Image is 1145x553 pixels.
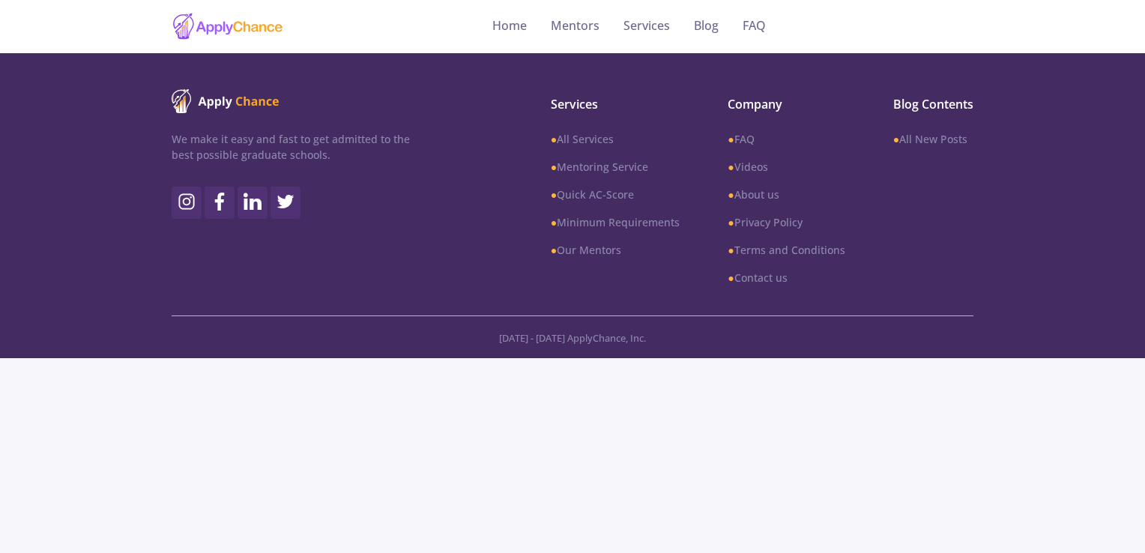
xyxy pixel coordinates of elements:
[893,95,973,113] span: Blog Contents
[728,242,845,258] a: ●Terms and Conditions
[728,187,734,202] b: ●
[551,159,680,175] a: ●Mentoring Service
[499,331,646,345] span: [DATE] - [DATE] ApplyChance, Inc.
[551,131,680,147] a: ●All Services
[551,132,557,146] b: ●
[551,214,680,230] a: ●Minimum Requirements
[728,131,845,147] a: ●FAQ
[551,160,557,174] b: ●
[172,131,410,163] p: We make it easy and fast to get admitted to the best possible graduate schools.
[728,270,845,285] a: ●Contact us
[728,160,734,174] b: ●
[551,187,557,202] b: ●
[728,95,845,113] span: Company
[728,271,734,285] b: ●
[728,214,845,230] a: ●Privacy Policy
[551,215,557,229] b: ●
[893,132,899,146] b: ●
[728,187,845,202] a: ●About us
[172,12,284,41] img: applychance logo
[172,89,280,113] img: ApplyChance logo
[728,243,734,257] b: ●
[551,242,680,258] a: ●Our Mentors
[893,131,973,147] a: ●All New Posts
[551,187,680,202] a: ●Quick AC-Score
[728,215,734,229] b: ●
[728,159,845,175] a: ●Videos
[551,243,557,257] b: ●
[728,132,734,146] b: ●
[551,95,680,113] span: Services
